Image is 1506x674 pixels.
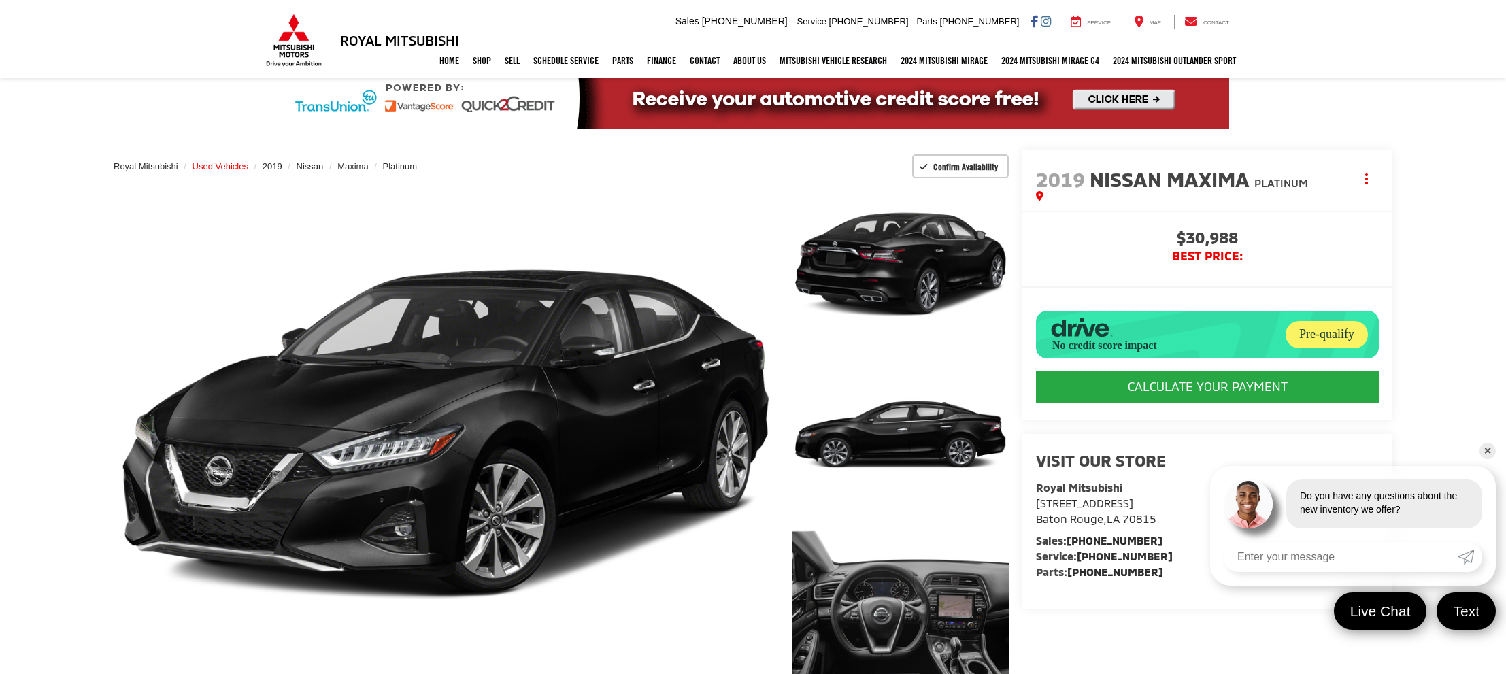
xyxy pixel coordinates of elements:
span: Live Chat [1343,602,1418,620]
a: Text [1437,592,1496,630]
h3: Royal Mitsubishi [340,33,459,48]
span: Parts [916,16,937,27]
strong: Sales: [1036,534,1162,547]
strong: Royal Mitsubishi [1036,481,1122,494]
a: Home [433,44,466,78]
a: Royal Mitsubishi [114,161,178,171]
span: [PHONE_NUMBER] [939,16,1019,27]
a: Used Vehicles [193,161,248,171]
img: 2019 Nissan Maxima Platinum [790,352,1011,518]
a: Schedule Service: Opens in a new tab [526,44,605,78]
a: Map [1124,15,1171,29]
div: Do you have any questions about the new inventory we offer? [1286,479,1482,528]
h2: Visit our Store [1036,452,1379,469]
button: Actions [1355,167,1379,191]
input: Enter your message [1224,542,1458,572]
span: Map [1150,20,1161,26]
img: Agent profile photo [1224,479,1273,528]
span: $30,988 [1036,229,1379,250]
span: Service [797,16,826,27]
span: Text [1446,602,1486,620]
span: [PHONE_NUMBER] [702,16,788,27]
span: [PHONE_NUMBER] [829,16,909,27]
span: Service [1087,20,1111,26]
a: About Us [726,44,773,78]
span: , [1036,512,1156,525]
span: Confirm Availability [933,161,998,172]
span: Sales [675,16,699,27]
a: Shop [466,44,498,78]
a: Nissan [297,161,324,171]
a: [STREET_ADDRESS] Baton Rouge,LA 70815 [1036,496,1156,525]
img: Mitsubishi [263,14,324,67]
a: Finance [640,44,683,78]
a: 2024 Mitsubishi Outlander SPORT [1106,44,1243,78]
span: Nissan Maxima [1090,167,1254,191]
a: Expand Photo 1 [792,184,1009,346]
a: Live Chat [1334,592,1427,630]
span: Contact [1203,20,1229,26]
span: [STREET_ADDRESS] [1036,496,1133,509]
span: Platinum [1254,176,1308,189]
a: Expand Photo 2 [792,353,1009,516]
a: Parts: Opens in a new tab [605,44,640,78]
strong: Parts: [1036,565,1163,578]
a: Instagram: Click to visit our Instagram page [1041,16,1051,27]
span: Baton Rouge [1036,512,1103,525]
span: LA [1107,512,1120,525]
a: [PHONE_NUMBER] [1067,534,1162,547]
span: 2019 [1036,167,1085,191]
a: Facebook: Click to visit our Facebook page [1031,16,1038,27]
span: dropdown dots [1365,173,1368,184]
button: Confirm Availability [912,154,1009,178]
a: [PHONE_NUMBER] [1077,550,1173,562]
a: Maxima [337,161,369,171]
a: Contact [683,44,726,78]
a: 2024 Mitsubishi Mirage G4 [994,44,1106,78]
a: Service [1060,15,1121,29]
img: 2019 Nissan Maxima Platinum [790,182,1011,348]
a: 2019 [263,161,282,171]
span: 70815 [1122,512,1156,525]
a: [PHONE_NUMBER] [1067,565,1163,578]
a: 2024 Mitsubishi Mirage [894,44,994,78]
a: Sell [498,44,526,78]
strong: Service: [1036,550,1173,562]
a: Submit [1458,542,1482,572]
img: Quick2Credit [277,69,1229,129]
a: Mitsubishi Vehicle Research [773,44,894,78]
: CALCULATE YOUR PAYMENT [1036,371,1379,403]
span: BEST PRICE: [1036,250,1379,263]
a: Contact [1174,15,1239,29]
a: Platinum [383,161,418,171]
